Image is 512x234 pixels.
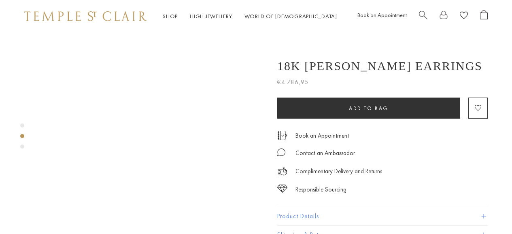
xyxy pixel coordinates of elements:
a: World of [DEMOGRAPHIC_DATA]World of [DEMOGRAPHIC_DATA] [244,13,337,20]
h1: 18K [PERSON_NAME] Earrings [277,59,482,73]
a: Book an Appointment [357,11,407,19]
p: Complimentary Delivery and Returns [295,166,382,177]
div: Product gallery navigation [20,121,24,155]
img: icon_appointment.svg [277,131,287,140]
div: Contact an Ambassador [295,148,355,158]
a: High JewelleryHigh Jewellery [190,13,232,20]
div: Responsible Sourcing [295,185,346,195]
a: Book an Appointment [295,131,349,140]
a: Search [419,10,427,23]
a: ShopShop [163,13,178,20]
a: Open Shopping Bag [480,10,488,23]
img: Temple St. Clair [24,11,147,21]
span: €4.786,95 [277,77,308,87]
button: Product Details [277,207,488,225]
nav: Main navigation [163,11,337,21]
span: Add to bag [349,105,389,112]
img: MessageIcon-01_2.svg [277,148,285,156]
a: View Wishlist [460,10,468,23]
img: icon_sourcing.svg [277,185,287,193]
button: Add to bag [277,98,460,119]
img: icon_delivery.svg [277,166,287,177]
